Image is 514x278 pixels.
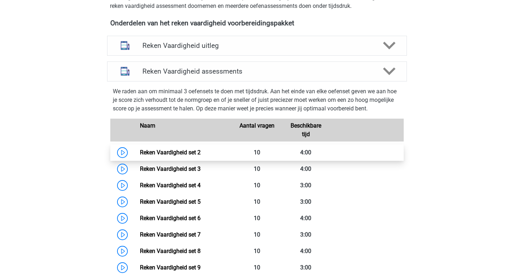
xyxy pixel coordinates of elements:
img: reken vaardigheid assessments [116,62,134,80]
a: Reken Vaardigheid set 8 [140,248,201,254]
a: Reken Vaardigheid set 4 [140,182,201,189]
a: uitleg Reken Vaardigheid uitleg [104,36,410,56]
a: Reken Vaardigheid set 2 [140,149,201,156]
div: Aantal vragen [232,121,281,139]
div: Beschikbare tijd [281,121,330,139]
h4: Reken Vaardigheid assessments [142,67,372,75]
a: Reken Vaardigheid set 7 [140,231,201,238]
p: We raden aan om minimaal 3 oefensets te doen met tijdsdruk. Aan het einde van elke oefenset geven... [113,87,401,113]
a: Reken Vaardigheid set 6 [140,215,201,222]
a: Reken Vaardigheid set 3 [140,165,201,172]
h4: Onderdelen van het reken vaardigheid voorbereidingspakket [110,19,404,27]
a: Reken Vaardigheid set 9 [140,264,201,271]
a: Reken Vaardigheid set 5 [140,198,201,205]
div: Naam [135,121,232,139]
a: assessments Reken Vaardigheid assessments [104,61,410,81]
img: reken vaardigheid uitleg [116,36,134,55]
h4: Reken Vaardigheid uitleg [142,41,372,50]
